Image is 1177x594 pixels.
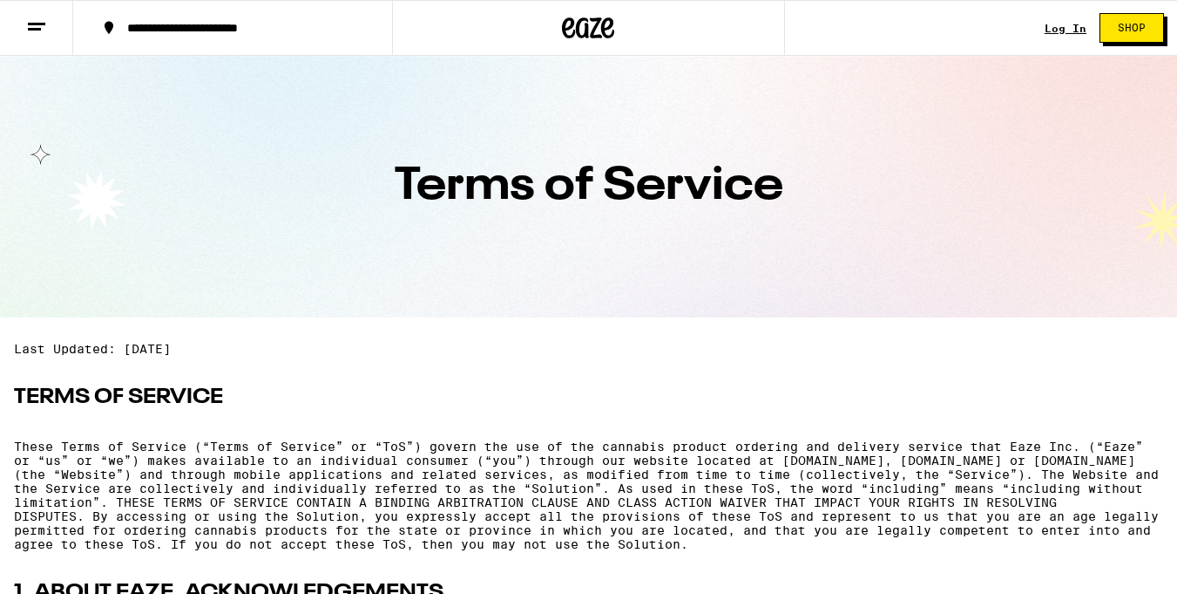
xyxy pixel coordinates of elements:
[1118,23,1146,33] span: Shop
[1045,23,1086,34] a: Log In
[26,164,1151,209] h1: Terms of Service
[1099,13,1164,43] button: Shop
[14,384,1163,412] h2: TERMS OF SERVICE
[14,440,1163,551] p: These Terms of Service (“Terms of Service” or “ToS”) govern the use of the cannabis product order...
[1086,13,1177,43] a: Shop
[14,342,1163,356] p: Last Updated: [DATE]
